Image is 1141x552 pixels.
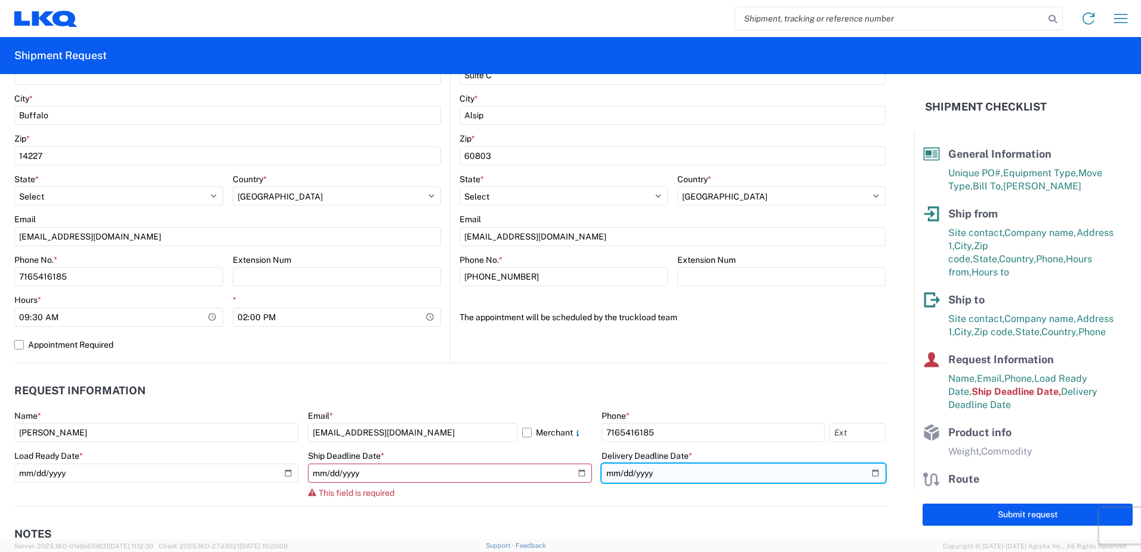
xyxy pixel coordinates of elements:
[948,148,1051,160] span: General Information
[1004,373,1034,384] span: Phone,
[925,100,1047,114] h2: Shipment Checklist
[460,308,677,327] label: The appointment will be scheduled by the truckload team
[1041,326,1078,338] span: Country,
[948,313,1004,324] span: Site contact,
[954,326,974,338] span: City,
[460,254,502,265] label: Phone No.
[1003,180,1081,192] span: [PERSON_NAME]
[14,214,36,225] label: Email
[948,446,981,457] span: Weight,
[14,385,146,397] h2: Request Information
[308,450,384,461] label: Ship Deadline Date
[677,254,736,265] label: Extension Num
[233,174,267,185] label: Country
[14,528,51,540] h2: Notes
[486,542,516,549] a: Support
[829,423,886,442] input: Ext
[14,254,57,265] label: Phone No.
[981,446,1032,457] span: Commodity
[948,227,1004,238] span: Site contact,
[14,93,33,104] label: City
[1003,167,1078,179] span: Equipment Type,
[460,93,478,104] label: City
[516,542,546,549] a: Feedback
[1004,227,1077,238] span: Company name,
[972,266,1009,278] span: Hours to
[1036,253,1066,265] span: Phone,
[109,542,153,550] span: [DATE] 11:12:30
[233,254,291,265] label: Extension Num
[239,542,288,550] span: [DATE] 10:20:09
[735,7,1044,30] input: Shipment, tracking or reference number
[999,253,1036,265] span: Country,
[943,541,1127,551] span: Copyright © [DATE]-[DATE] Agistix Inc., All Rights Reserved
[159,542,288,550] span: Client: 2025.18.0-27d3021
[972,386,1061,397] span: Ship Deadline Date,
[602,410,630,421] label: Phone
[954,240,974,252] span: City,
[1078,326,1106,338] span: Phone
[948,353,1054,366] span: Request Information
[602,450,692,461] label: Delivery Deadline Date
[948,473,979,485] span: Route
[948,167,1003,179] span: Unique PO#,
[460,174,484,185] label: State
[973,180,1003,192] span: Bill To,
[974,326,1015,338] span: Zip code,
[308,410,333,421] label: Email
[319,488,394,498] span: This field is required
[977,373,1004,384] span: Email,
[14,133,30,144] label: Zip
[923,504,1133,526] button: Submit request
[1004,313,1077,324] span: Company name,
[14,335,441,354] label: Appointment Required
[677,174,711,185] label: Country
[522,423,592,442] label: Merchant
[460,133,475,144] label: Zip
[948,373,977,384] span: Name,
[14,542,153,550] span: Server: 2025.18.0-d1e9a510831
[14,48,107,63] h2: Shipment Request
[460,214,481,225] label: Email
[14,450,83,461] label: Load Ready Date
[948,426,1012,438] span: Product info
[14,174,39,185] label: State
[14,410,41,421] label: Name
[14,295,41,305] label: Hours
[948,207,998,220] span: Ship from
[1015,326,1041,338] span: State,
[948,293,985,306] span: Ship to
[973,253,999,265] span: State,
